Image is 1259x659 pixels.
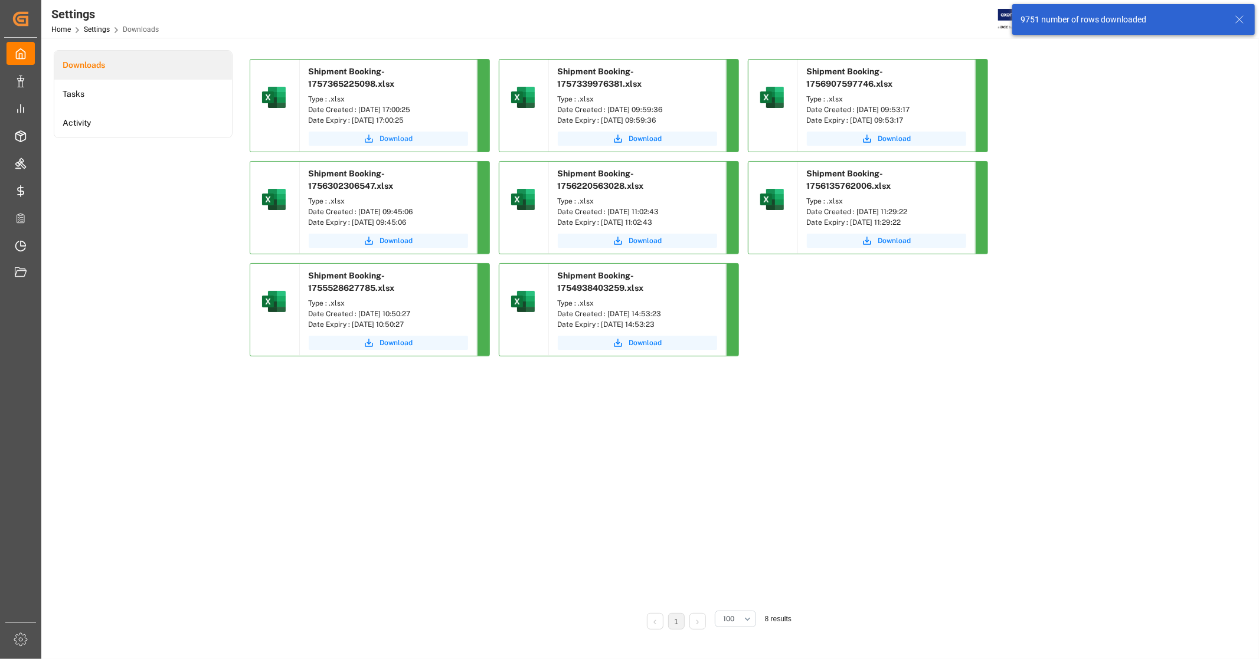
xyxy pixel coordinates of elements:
[807,234,966,248] button: Download
[380,235,413,246] span: Download
[509,185,537,214] img: microsoft-excel-2019--v1.png
[807,169,891,191] span: Shipment Booking-1756135762006.xlsx
[558,309,717,319] div: Date Created : [DATE] 14:53:23
[309,196,468,206] div: Type : .xlsx
[54,109,232,137] a: Activity
[309,115,468,126] div: Date Expiry : [DATE] 17:00:25
[807,104,966,115] div: Date Created : [DATE] 09:53:17
[715,611,756,627] button: open menu
[380,133,413,144] span: Download
[558,196,717,206] div: Type : .xlsx
[807,206,966,217] div: Date Created : [DATE] 11:29:22
[807,217,966,228] div: Date Expiry : [DATE] 11:29:22
[807,94,966,104] div: Type : .xlsx
[629,235,662,246] span: Download
[309,234,468,248] button: Download
[309,67,395,88] span: Shipment Booking-1757365225098.xlsx
[558,206,717,217] div: Date Created : [DATE] 11:02:43
[689,613,706,630] li: Next Page
[558,217,717,228] div: Date Expiry : [DATE] 11:02:43
[629,133,662,144] span: Download
[558,319,717,330] div: Date Expiry : [DATE] 14:53:23
[54,80,232,109] a: Tasks
[309,319,468,330] div: Date Expiry : [DATE] 10:50:27
[309,217,468,228] div: Date Expiry : [DATE] 09:45:06
[647,613,663,630] li: Previous Page
[309,309,468,319] div: Date Created : [DATE] 10:50:27
[878,133,911,144] span: Download
[380,337,413,348] span: Download
[758,83,786,112] img: microsoft-excel-2019--v1.png
[558,298,717,309] div: Type : .xlsx
[998,9,1039,29] img: Exertis%20JAM%20-%20Email%20Logo.jpg_1722504956.jpg
[309,271,395,293] span: Shipment Booking-1755528627785.xlsx
[558,115,717,126] div: Date Expiry : [DATE] 09:59:36
[558,169,644,191] span: Shipment Booking-1756220563028.xlsx
[807,115,966,126] div: Date Expiry : [DATE] 09:53:17
[309,169,394,191] span: Shipment Booking-1756302306547.xlsx
[260,287,288,316] img: microsoft-excel-2019--v1.png
[509,287,537,316] img: microsoft-excel-2019--v1.png
[309,104,468,115] div: Date Created : [DATE] 17:00:25
[558,271,644,293] span: Shipment Booking-1754938403259.xlsx
[724,614,735,624] span: 100
[260,185,288,214] img: microsoft-excel-2019--v1.png
[260,83,288,112] img: microsoft-excel-2019--v1.png
[309,206,468,217] div: Date Created : [DATE] 09:45:06
[51,25,71,34] a: Home
[54,51,232,80] a: Downloads
[51,5,159,23] div: Settings
[558,132,717,146] button: Download
[765,615,792,623] span: 8 results
[674,618,678,626] a: 1
[807,196,966,206] div: Type : .xlsx
[309,336,468,350] button: Download
[668,613,685,630] li: 1
[558,234,717,248] button: Download
[558,94,717,104] div: Type : .xlsx
[558,336,717,350] button: Download
[629,337,662,348] span: Download
[84,25,110,34] a: Settings
[558,104,717,115] div: Date Created : [DATE] 09:59:36
[758,185,786,214] img: microsoft-excel-2019--v1.png
[509,83,537,112] img: microsoft-excel-2019--v1.png
[309,298,468,309] div: Type : .xlsx
[807,132,966,146] button: Download
[558,67,642,88] span: Shipment Booking-1757339976381.xlsx
[878,235,911,246] span: Download
[309,94,468,104] div: Type : .xlsx
[309,132,468,146] button: Download
[807,67,893,88] span: Shipment Booking-1756907597746.xlsx
[1021,14,1224,26] div: 9751 number of rows downloaded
